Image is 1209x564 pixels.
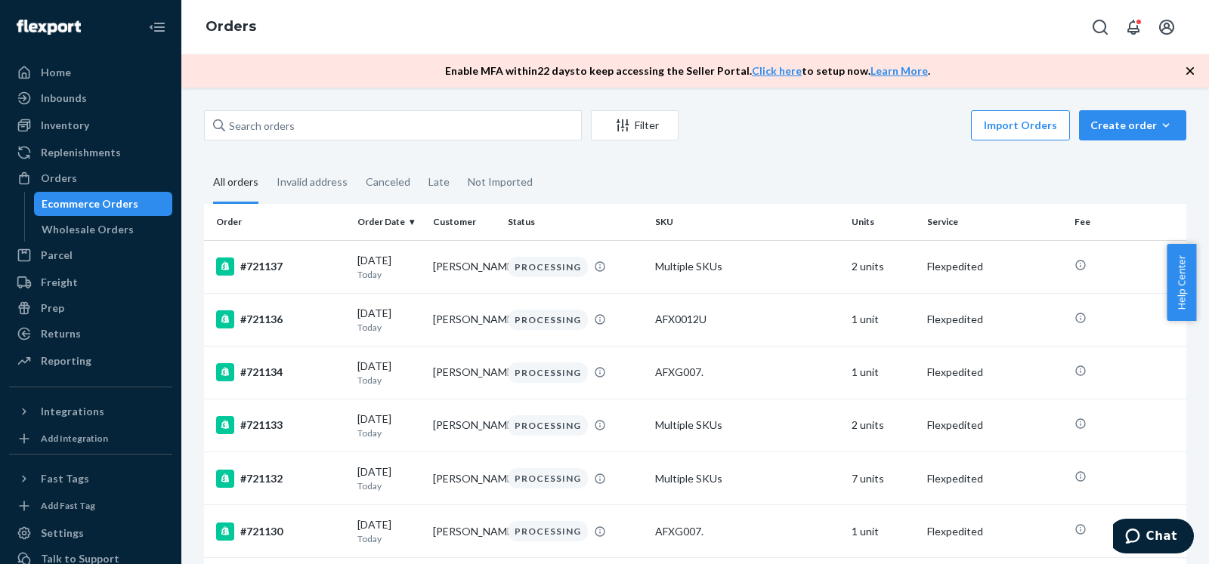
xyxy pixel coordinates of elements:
td: Multiple SKUs [649,452,846,505]
div: Wholesale Orders [42,222,134,237]
div: #721130 [216,522,345,541]
td: [PERSON_NAME] [427,240,502,293]
div: #721132 [216,470,345,488]
a: Orders [206,18,256,35]
td: 1 unit [846,293,921,346]
div: Home [41,65,71,80]
td: [PERSON_NAME] [427,399,502,452]
button: Integrations [9,399,172,424]
td: Multiple SKUs [649,240,846,293]
div: Inbounds [41,91,87,106]
td: Multiple SKUs [649,399,846,452]
td: [PERSON_NAME] [427,452,502,505]
button: Import Orders [971,110,1070,140]
td: 2 units [846,240,921,293]
div: AFX0012U [655,312,839,327]
a: Learn More [870,64,928,77]
p: Flexpedited [927,312,1062,327]
a: Returns [9,322,172,346]
td: 1 unit [846,346,921,399]
td: 2 units [846,399,921,452]
div: PROCESSING [508,468,588,488]
th: Order [204,204,351,240]
div: Reporting [41,353,91,368]
p: Flexpedited [927,365,1062,380]
ol: breadcrumbs [193,5,268,49]
button: Open Search Box [1085,12,1115,42]
div: Late [428,162,450,202]
th: SKU [649,204,846,240]
div: #721133 [216,416,345,434]
th: Order Date [351,204,427,240]
img: Flexport logo [17,20,81,35]
div: Settings [41,525,84,541]
th: Status [502,204,649,240]
div: Create order [1090,118,1175,133]
a: Parcel [9,243,172,267]
p: Flexpedited [927,524,1062,539]
div: #721134 [216,363,345,381]
th: Service [921,204,1068,240]
a: Ecommerce Orders [34,192,173,216]
div: PROCESSING [508,362,588,383]
div: AFXG007. [655,524,839,539]
a: Inbounds [9,86,172,110]
div: Prep [41,300,64,316]
div: #721137 [216,257,345,276]
div: [DATE] [357,253,421,281]
p: Today [357,374,421,387]
p: Flexpedited [927,471,1062,486]
a: Freight [9,270,172,294]
div: AFXG007. [655,365,839,380]
button: Open account menu [1152,12,1182,42]
p: Today [357,479,421,492]
button: Help Center [1167,244,1196,321]
button: Filter [591,110,679,140]
div: [DATE] [357,517,421,545]
button: Create order [1079,110,1186,140]
div: Inventory [41,118,89,133]
div: Customer [433,215,496,228]
td: [PERSON_NAME] [427,346,502,399]
div: Add Fast Tag [41,499,95,512]
div: PROCESSING [508,415,588,436]
iframe: Opens a widget where you can chat to one of our agents [1113,519,1194,556]
p: Today [357,532,421,545]
p: Today [357,427,421,439]
a: Inventory [9,113,172,137]
th: Units [846,204,921,240]
div: All orders [213,162,258,204]
div: #721136 [216,310,345,328]
a: Replenishments [9,140,172,165]
th: Fee [1068,204,1186,240]
div: PROCESSING [508,257,588,277]
a: Add Fast Tag [9,497,172,515]
div: [DATE] [357,411,421,439]
div: Fast Tags [41,471,89,486]
div: Add Integration [41,432,108,445]
div: Integrations [41,404,104,419]
div: Orders [41,171,77,186]
a: Wholesale Orders [34,217,173,242]
div: Canceled [366,162,410,202]
p: Today [357,268,421,281]
button: Close Navigation [142,12,172,42]
input: Search orders [204,110,582,140]
div: Freight [41,275,78,290]
div: Replenishments [41,145,121,160]
button: Open notifications [1118,12,1149,42]
td: 1 unit [846,505,921,558]
td: [PERSON_NAME] [427,293,502,346]
div: [DATE] [357,359,421,387]
div: Not Imported [468,162,533,202]
a: Prep [9,296,172,320]
a: Add Integration [9,430,172,448]
p: Flexpedited [927,418,1062,433]
div: Parcel [41,248,73,263]
div: Returns [41,326,81,341]
a: Orders [9,166,172,190]
td: [PERSON_NAME] [427,505,502,558]
a: Settings [9,521,172,545]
